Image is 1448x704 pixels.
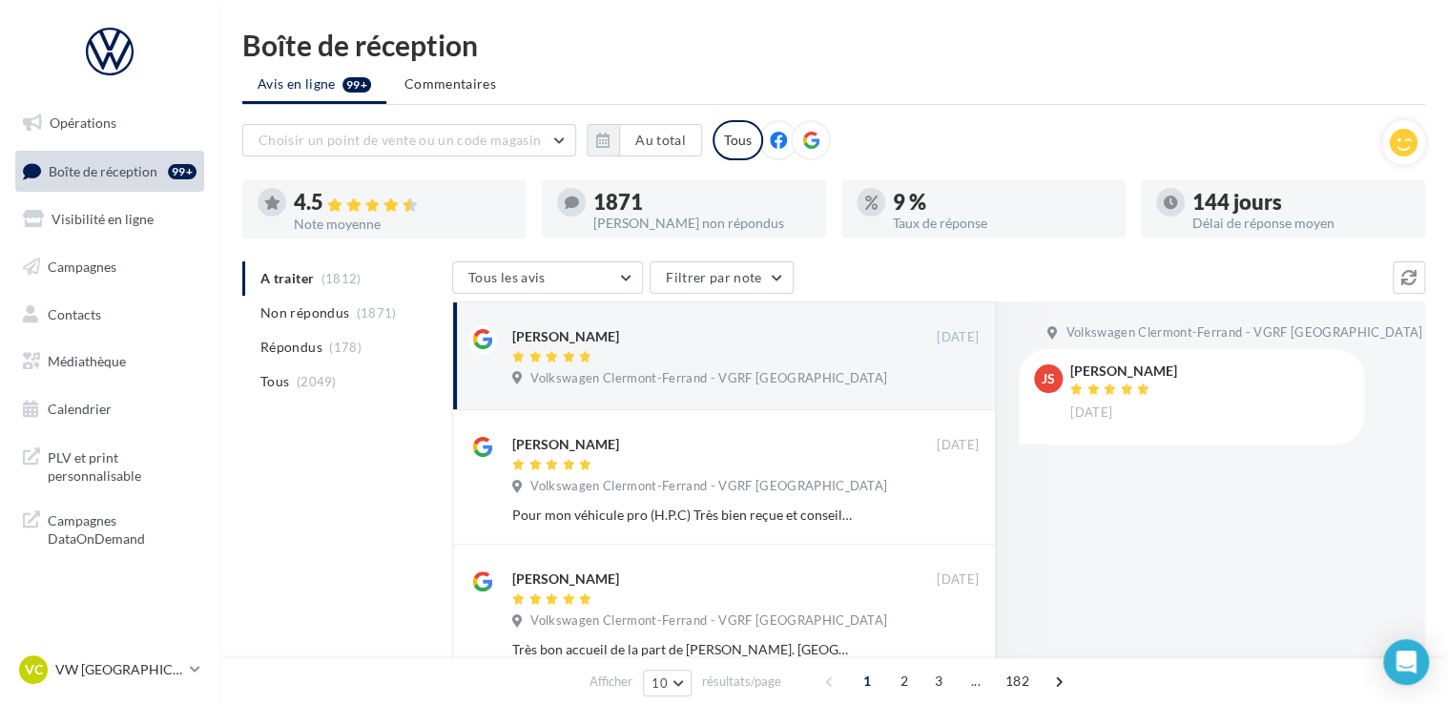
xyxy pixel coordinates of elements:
[619,124,702,156] button: Au total
[260,338,322,357] span: Répondus
[49,162,157,178] span: Boîte de réception
[587,124,702,156] button: Au total
[260,303,349,322] span: Non répondus
[260,372,289,391] span: Tous
[512,640,855,659] div: Très bon accueil de la part de [PERSON_NAME]. [GEOGRAPHIC_DATA] et bienveillance.
[25,660,43,679] span: VC
[512,569,619,589] div: [PERSON_NAME]
[530,478,887,495] span: Volkswagen Clermont-Ferrand - VGRF [GEOGRAPHIC_DATA]
[702,673,781,691] span: résultats/page
[1042,369,1055,388] span: JS
[11,295,208,335] a: Contacts
[11,437,208,493] a: PLV et print personnalisable
[893,192,1110,213] div: 9 %
[168,164,197,179] div: 99+
[652,675,668,691] span: 10
[1070,404,1112,422] span: [DATE]
[889,666,920,696] span: 2
[643,670,692,696] button: 10
[593,217,811,230] div: [PERSON_NAME] non répondus
[650,261,794,294] button: Filtrer par note
[11,103,208,143] a: Opérations
[48,353,126,369] span: Médiathèque
[512,435,619,454] div: [PERSON_NAME]
[11,199,208,239] a: Visibilité en ligne
[11,247,208,287] a: Campagnes
[52,211,154,227] span: Visibilité en ligne
[11,500,208,556] a: Campagnes DataOnDemand
[937,571,979,589] span: [DATE]
[593,192,811,213] div: 1871
[11,342,208,382] a: Médiathèque
[48,401,112,417] span: Calendrier
[48,259,116,275] span: Campagnes
[15,652,204,688] a: VC VW [GEOGRAPHIC_DATA]
[590,673,632,691] span: Afficher
[530,370,887,387] span: Volkswagen Clermont-Ferrand - VGRF [GEOGRAPHIC_DATA]
[297,374,337,389] span: (2049)
[11,151,208,192] a: Boîte de réception99+
[923,666,954,696] span: 3
[357,305,397,321] span: (1871)
[294,192,511,214] div: 4.5
[11,389,208,429] a: Calendrier
[1070,364,1177,378] div: [PERSON_NAME]
[893,217,1110,230] div: Taux de réponse
[530,612,887,630] span: Volkswagen Clermont-Ferrand - VGRF [GEOGRAPHIC_DATA]
[50,114,116,131] span: Opérations
[713,120,763,160] div: Tous
[512,327,619,346] div: [PERSON_NAME]
[242,31,1425,59] div: Boîte de réception
[961,666,991,696] span: ...
[48,507,197,549] span: Campagnes DataOnDemand
[1383,639,1429,685] div: Open Intercom Messenger
[242,124,576,156] button: Choisir un point de vente ou un code magasin
[259,132,541,148] span: Choisir un point de vente ou un code magasin
[937,437,979,454] span: [DATE]
[852,666,882,696] span: 1
[998,666,1037,696] span: 182
[404,74,496,93] span: Commentaires
[48,305,101,321] span: Contacts
[468,269,546,285] span: Tous les avis
[512,506,855,525] div: Pour mon véhicule pro (H.P.C) Très bien reçue et conseillée par [PERSON_NAME] ; elle est a l'écou...
[1192,192,1410,213] div: 144 jours
[55,660,182,679] p: VW [GEOGRAPHIC_DATA]
[48,445,197,486] span: PLV et print personnalisable
[1065,324,1422,342] span: Volkswagen Clermont-Ferrand - VGRF [GEOGRAPHIC_DATA]
[1192,217,1410,230] div: Délai de réponse moyen
[294,217,511,231] div: Note moyenne
[452,261,643,294] button: Tous les avis
[329,340,362,355] span: (178)
[937,329,979,346] span: [DATE]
